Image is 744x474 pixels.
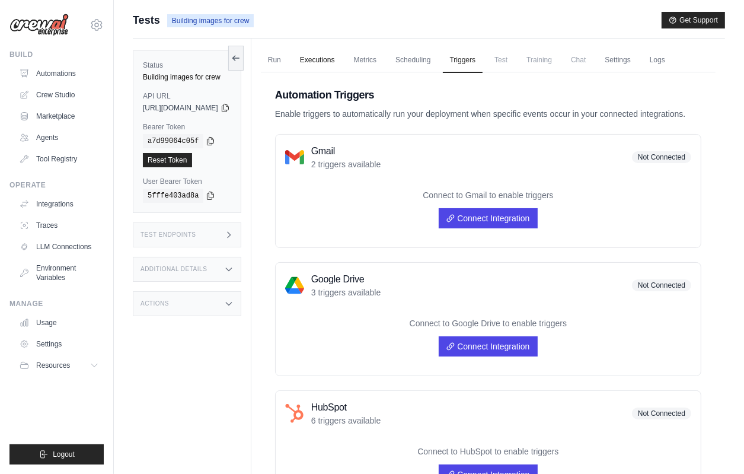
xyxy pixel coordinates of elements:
[285,404,304,423] img: HubSpot
[167,14,254,27] span: Building images for crew
[14,313,104,332] a: Usage
[143,122,231,132] label: Bearer Token
[14,195,104,214] a: Integrations
[53,450,75,459] span: Logout
[311,415,381,427] p: 6 triggers available
[285,317,691,329] p: Connect to Google Drive to enable triggers
[487,48,515,72] span: Test
[9,50,104,59] div: Build
[143,134,203,148] code: a7d99064c05f
[141,300,169,307] h3: Actions
[643,48,672,73] a: Logs
[311,272,381,287] h3: Google Drive
[9,14,69,36] img: Logo
[141,266,207,273] h3: Additional Details
[143,153,192,167] a: Reset Token
[388,48,438,73] a: Scheduling
[439,208,537,228] a: Connect Integration
[143,103,218,113] span: [URL][DOMAIN_NAME]
[9,444,104,465] button: Logout
[519,48,559,72] span: Training is not available until the deployment is complete
[685,417,744,474] iframe: Chat Widget
[311,400,381,415] h3: HubSpot
[598,48,637,73] a: Settings
[36,361,70,370] span: Resources
[632,279,691,291] span: Not Connected
[143,61,231,70] label: Status
[662,12,725,28] button: Get Support
[14,259,104,287] a: Environment Variables
[632,151,691,163] span: Not Connected
[285,189,691,201] p: Connect to Gmail to enable triggers
[133,12,160,28] span: Tests
[285,276,304,295] img: Google Drive
[275,108,701,120] p: Enable triggers to automatically run your deployment when specific events occur in your connected...
[14,237,104,256] a: LLM Connections
[439,336,537,357] a: Connect Integration
[347,48,384,73] a: Metrics
[275,87,701,103] h2: Automation Triggers
[14,149,104,168] a: Tool Registry
[293,48,342,73] a: Executions
[143,189,203,203] code: 5fffe403ad8a
[261,48,288,73] a: Run
[143,72,231,82] div: Building images for crew
[9,180,104,190] div: Operate
[141,231,196,238] h3: Test Endpoints
[14,64,104,83] a: Automations
[564,48,593,72] span: Chat is not available until the deployment is complete
[632,408,691,419] span: Not Connected
[14,128,104,147] a: Agents
[14,356,104,375] button: Resources
[14,107,104,126] a: Marketplace
[14,335,104,354] a: Settings
[143,91,231,101] label: API URL
[143,177,231,186] label: User Bearer Token
[9,299,104,308] div: Manage
[285,446,691,457] p: Connect to HubSpot to enable triggers
[443,48,483,73] a: Triggers
[311,144,381,158] h3: Gmail
[311,158,381,170] p: 2 triggers available
[14,216,104,235] a: Traces
[14,85,104,104] a: Crew Studio
[311,287,381,298] p: 3 triggers available
[285,148,304,167] img: Gmail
